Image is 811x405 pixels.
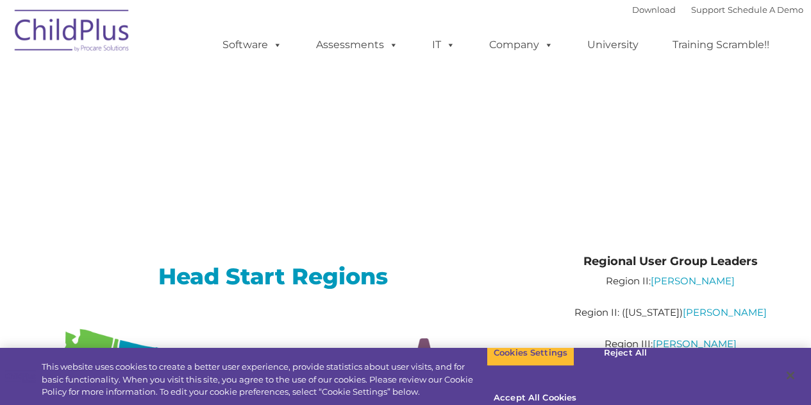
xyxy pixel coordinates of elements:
a: University [574,32,651,58]
p: Region III: [548,336,793,352]
h2: Head Start Regions [18,262,529,291]
a: Support [691,4,725,15]
a: Training Scramble!! [660,32,782,58]
font: | [632,4,803,15]
a: [PERSON_NAME] [653,338,737,350]
button: Reject All [585,340,665,366]
h4: Regional User Group Leaders [548,252,793,270]
p: Region II: ([US_STATE]) [548,305,793,320]
a: Company [476,32,566,58]
a: Assessments [303,32,411,58]
button: Cookies Settings [487,340,574,366]
a: Download [632,4,676,15]
a: [PERSON_NAME] [683,306,767,318]
a: IT [419,32,468,58]
a: [PERSON_NAME] [651,275,735,287]
img: ChildPlus by Procare Solutions [8,1,137,65]
a: Schedule A Demo [728,4,803,15]
p: Region II: [548,273,793,289]
a: Software [210,32,295,58]
button: Close [776,361,805,390]
div: This website uses cookies to create a better user experience, provide statistics about user visit... [42,361,487,399]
